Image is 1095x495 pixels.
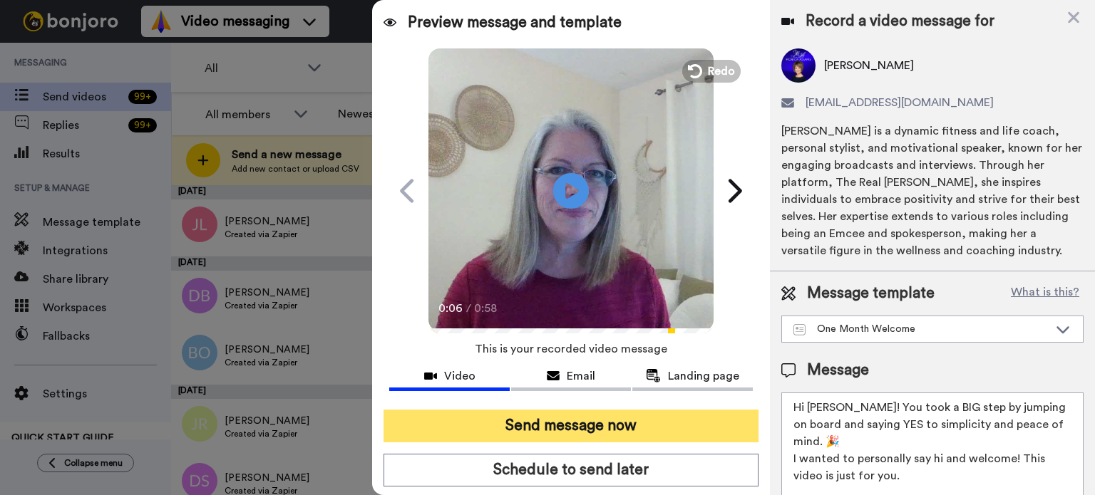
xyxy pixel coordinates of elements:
[807,360,869,381] span: Message
[384,454,759,486] button: Schedule to send later
[384,410,759,442] button: Send message now
[567,368,595,385] span: Email
[807,283,935,304] span: Message template
[781,123,1084,259] div: [PERSON_NAME] is a dynamic fitness and life coach, personal stylist, and motivational speaker, kn...
[668,368,739,385] span: Landing page
[475,333,667,365] span: This is your recorded video message
[793,324,806,335] img: Message-temps.svg
[444,368,475,385] span: Video
[1007,283,1084,304] button: What is this?
[793,322,1049,336] div: One Month Welcome
[806,94,994,111] span: [EMAIL_ADDRESS][DOMAIN_NAME]
[466,300,471,317] span: /
[438,300,463,317] span: 0:06
[474,300,499,317] span: 0:58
